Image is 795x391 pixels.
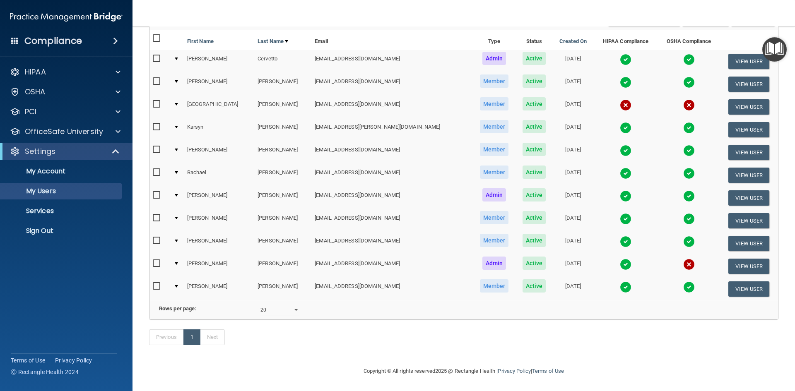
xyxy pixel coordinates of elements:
[258,36,288,46] a: Last Name
[683,259,695,270] img: cross.ca9f0e7f.svg
[24,35,82,47] h4: Compliance
[683,190,695,202] img: tick.e7d51cea.svg
[552,232,594,255] td: [DATE]
[25,146,55,156] p: Settings
[10,67,120,77] a: HIPAA
[620,54,631,65] img: tick.e7d51cea.svg
[5,187,118,195] p: My Users
[311,118,472,141] td: [EMAIL_ADDRESS][PERSON_NAME][DOMAIN_NAME]
[552,50,594,73] td: [DATE]
[620,77,631,88] img: tick.e7d51cea.svg
[184,73,254,96] td: [PERSON_NAME]
[523,52,546,65] span: Active
[480,143,509,156] span: Member
[523,120,546,133] span: Active
[311,30,472,50] th: Email
[311,73,472,96] td: [EMAIL_ADDRESS][DOMAIN_NAME]
[683,168,695,179] img: tick.e7d51cea.svg
[184,209,254,232] td: [PERSON_NAME]
[516,30,553,50] th: Status
[480,166,509,179] span: Member
[728,281,769,297] button: View User
[523,97,546,110] span: Active
[552,209,594,232] td: [DATE]
[311,232,472,255] td: [EMAIL_ADDRESS][DOMAIN_NAME]
[523,143,546,156] span: Active
[523,211,546,224] span: Active
[523,166,546,179] span: Active
[728,122,769,137] button: View User
[552,187,594,209] td: [DATE]
[480,234,509,247] span: Member
[311,50,472,73] td: [EMAIL_ADDRESS][DOMAIN_NAME]
[552,141,594,164] td: [DATE]
[254,255,311,278] td: [PERSON_NAME]
[313,358,615,384] div: Copyright © All rights reserved 2025 @ Rectangle Health | |
[480,74,509,88] span: Member
[482,52,506,65] span: Admin
[762,37,787,62] button: Open Resource Center
[620,259,631,270] img: tick.e7d51cea.svg
[5,207,118,215] p: Services
[10,87,120,97] a: OSHA
[523,188,546,201] span: Active
[559,36,587,46] a: Created On
[311,278,472,300] td: [EMAIL_ADDRESS][DOMAIN_NAME]
[683,77,695,88] img: tick.e7d51cea.svg
[480,97,509,110] span: Member
[683,145,695,156] img: tick.e7d51cea.svg
[620,99,631,111] img: cross.ca9f0e7f.svg
[254,278,311,300] td: [PERSON_NAME]
[523,234,546,247] span: Active
[652,332,785,365] iframe: Drift Widget Chat Controller
[620,122,631,134] img: tick.e7d51cea.svg
[254,141,311,164] td: [PERSON_NAME]
[254,50,311,73] td: Cervetto
[184,255,254,278] td: [PERSON_NAME]
[183,329,200,345] a: 1
[620,213,631,225] img: tick.e7d51cea.svg
[55,356,92,365] a: Privacy Policy
[728,145,769,160] button: View User
[620,145,631,156] img: tick.e7d51cea.svg
[10,127,120,137] a: OfficeSafe University
[728,236,769,251] button: View User
[728,99,769,115] button: View User
[480,120,509,133] span: Member
[532,368,564,374] a: Terms of Use
[200,329,225,345] a: Next
[311,96,472,118] td: [EMAIL_ADDRESS][DOMAIN_NAME]
[25,127,103,137] p: OfficeSafe University
[184,164,254,187] td: Rachael
[523,279,546,293] span: Active
[159,305,196,312] b: Rows per page:
[683,281,695,293] img: tick.e7d51cea.svg
[311,209,472,232] td: [EMAIL_ADDRESS][DOMAIN_NAME]
[311,187,472,209] td: [EMAIL_ADDRESS][DOMAIN_NAME]
[184,187,254,209] td: [PERSON_NAME]
[5,167,118,175] p: My Account
[728,190,769,206] button: View User
[11,356,45,365] a: Terms of Use
[254,96,311,118] td: [PERSON_NAME]
[683,213,695,225] img: tick.e7d51cea.svg
[254,164,311,187] td: [PERSON_NAME]
[482,188,506,201] span: Admin
[10,9,123,25] img: PMB logo
[594,30,658,50] th: HIPAA Compliance
[472,30,516,50] th: Type
[25,87,46,97] p: OSHA
[482,257,506,270] span: Admin
[311,255,472,278] td: [EMAIL_ADDRESS][DOMAIN_NAME]
[10,107,120,117] a: PCI
[184,232,254,255] td: [PERSON_NAME]
[552,164,594,187] td: [DATE]
[184,278,254,300] td: [PERSON_NAME]
[254,232,311,255] td: [PERSON_NAME]
[480,211,509,224] span: Member
[149,329,184,345] a: Previous
[683,236,695,247] img: tick.e7d51cea.svg
[552,255,594,278] td: [DATE]
[25,67,46,77] p: HIPAA
[552,96,594,118] td: [DATE]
